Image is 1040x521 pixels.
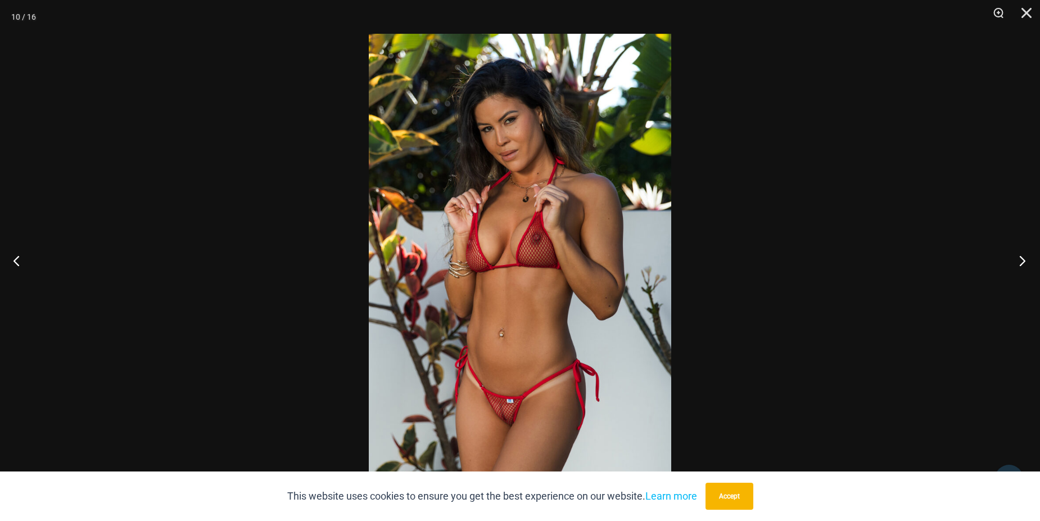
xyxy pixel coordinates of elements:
p: This website uses cookies to ensure you get the best experience on our website. [287,488,697,505]
a: Learn more [645,490,697,502]
button: Next [998,232,1040,289]
img: Summer Storm Red 312 Tri Top 449 Thong 02 [369,34,671,487]
div: 10 / 16 [11,8,36,25]
button: Accept [706,483,753,510]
